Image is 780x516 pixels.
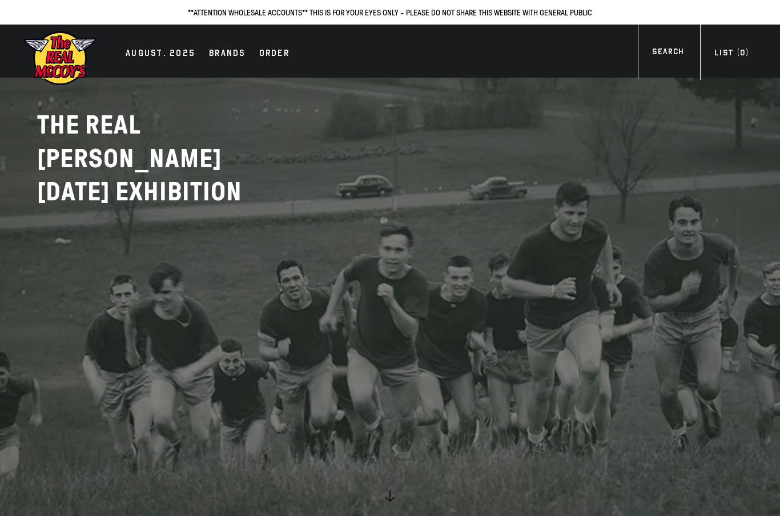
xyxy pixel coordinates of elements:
[11,6,769,19] p: **ATTENTION WHOLESALE ACCOUNTS** THIS IS FOR YOUR EYES ONLY - PLEASE DO NOT SHARE THIS WEBSITE WI...
[23,30,97,86] img: mccoys-exhibition
[209,46,246,62] div: Brands
[37,175,323,209] p: [DATE] EXHIBITION
[714,47,749,62] div: List ( )
[638,46,698,61] a: Search
[740,48,745,58] span: 0
[254,46,295,62] a: Order
[120,46,201,62] a: AUGUST. 2025
[259,46,290,62] div: Order
[37,108,323,209] h2: THE REAL [PERSON_NAME]
[652,46,683,61] div: Search
[700,47,763,62] a: List (0)
[126,46,195,62] div: AUGUST. 2025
